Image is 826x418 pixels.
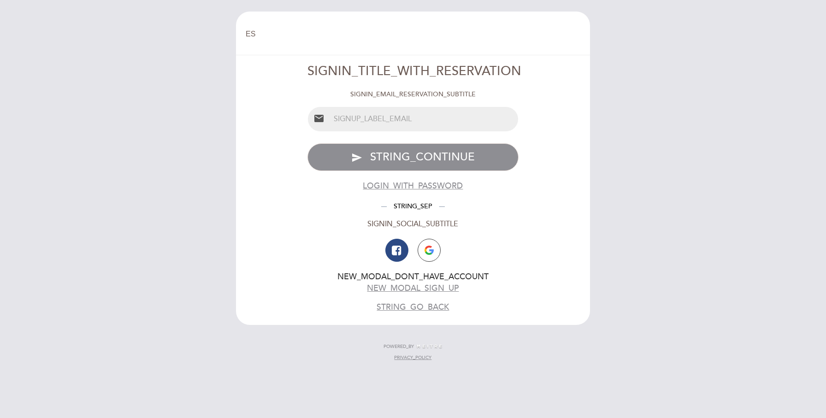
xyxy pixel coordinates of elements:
[307,90,519,99] div: SIGNIN_EMAIL_RESERVATION_SUBTITLE
[313,113,324,124] i: email
[307,63,519,81] div: SIGNIN_TITLE_WITH_RESERVATION
[383,343,414,350] span: POWERED_BY
[337,272,489,282] span: NEW_MODAL_DONT_HAVE_ACCOUNT
[383,343,442,350] a: POWERED_BY
[367,283,459,294] button: NEW_MODAL_SIGN_UP
[387,202,439,210] span: STRING_SEP
[377,301,449,313] button: STRING_GO_BACK
[307,219,519,230] div: SIGNIN_SOCIAL_SUBTITLE
[351,152,362,163] i: send
[330,107,519,131] input: SIGNUP_LABEL_EMAIL
[416,344,442,349] img: MEITRE
[425,246,434,255] img: icon-google.png
[307,143,519,171] button: send STRING_CONTINUE
[394,354,431,361] a: PRIVACY_POLICY
[370,150,475,164] span: STRING_CONTINUE
[363,180,463,192] button: LOGIN_WITH_PASSWORD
